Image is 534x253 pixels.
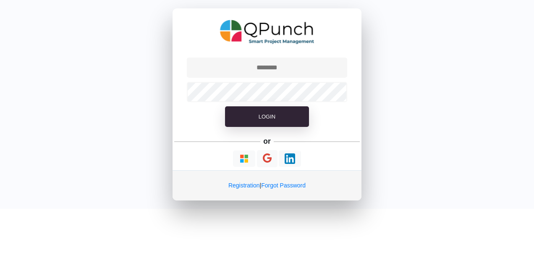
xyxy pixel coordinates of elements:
[225,106,309,127] button: Login
[262,135,272,147] h5: or
[285,153,295,164] img: Loading...
[257,150,277,167] button: Continue With Google
[279,150,301,167] button: Continue With LinkedIn
[259,113,275,120] span: Login
[228,182,260,189] a: Registration
[261,182,306,189] a: Forgot Password
[173,170,361,200] div: |
[239,153,249,164] img: Loading...
[233,150,255,167] button: Continue With Microsoft Azure
[220,17,314,47] img: QPunch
